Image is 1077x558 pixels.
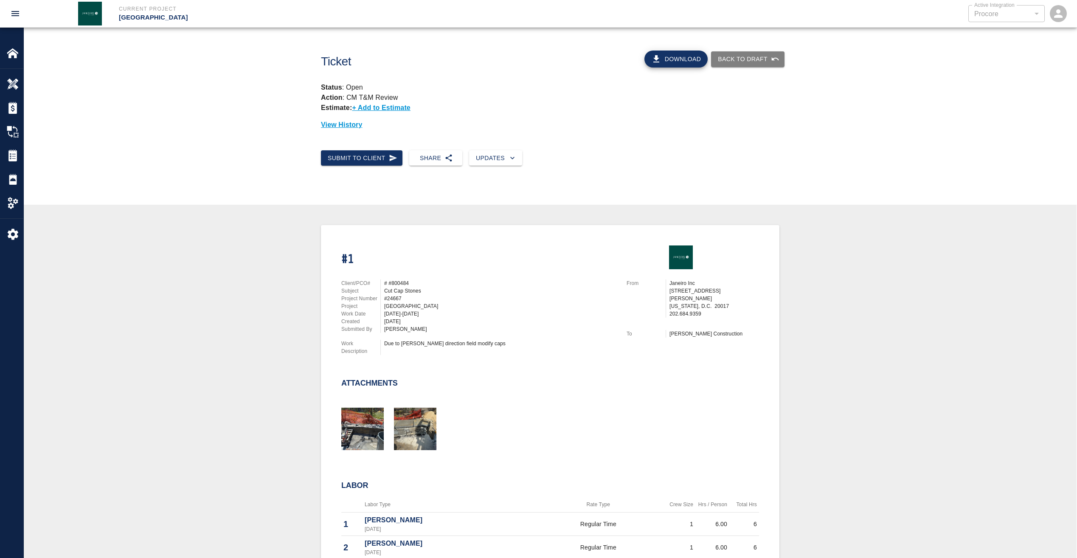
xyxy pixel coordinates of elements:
img: thumbnail [394,408,436,450]
img: Janeiro Inc [78,2,102,25]
p: [PERSON_NAME] [365,538,529,549]
th: Total Hrs [729,497,759,513]
th: Crew Size [666,497,695,513]
p: Work Description [341,340,380,355]
td: Regular Time [531,513,666,536]
p: Project [341,302,380,310]
strong: Estimate: [321,104,352,111]
p: [DATE] [365,549,529,556]
button: open drawer [5,3,25,24]
h1: #1 [341,252,616,267]
p: Current Project [119,5,585,13]
button: Updates [469,150,522,166]
td: 6.00 [695,513,729,536]
button: Download [644,51,708,68]
div: [DATE] [384,318,616,325]
p: [DATE] [365,525,529,533]
h2: Attachments [341,379,398,388]
div: # #800484 [384,279,616,287]
p: Created [341,318,380,325]
div: [DATE]-[DATE] [384,310,616,318]
div: Due to [PERSON_NAME] direction field modify caps [384,340,616,347]
p: Submitted By [341,325,380,333]
p: 202.684.9359 [669,310,759,318]
button: Submit to Client [321,150,402,166]
h2: Labor [341,481,759,490]
p: From [627,279,666,287]
p: To [627,330,666,338]
iframe: Chat Widget [1035,517,1077,558]
p: [PERSON_NAME] [365,515,529,525]
strong: Status [321,84,342,91]
div: #24667 [384,295,616,302]
p: View History [321,120,779,130]
label: Active Integration [974,1,1015,8]
td: 6 [729,513,759,536]
p: Janeiro Inc [669,279,759,287]
p: 2 [343,541,360,554]
p: Client/PCO# [341,279,380,287]
th: Labor Type [363,497,531,513]
th: Rate Type [531,497,666,513]
p: [STREET_ADDRESS][PERSON_NAME] [US_STATE], D.C. 20017 [669,287,759,310]
div: Cut Cap Stones [384,287,616,295]
p: [GEOGRAPHIC_DATA] [119,13,585,23]
p: : CM T&M Review [321,94,398,101]
button: Back to Draft [711,51,785,67]
p: [PERSON_NAME] Construction [669,330,759,338]
td: 1 [666,513,695,536]
th: Hrs / Person [695,497,729,513]
p: + Add to Estimate [352,104,411,111]
p: Subject [341,287,380,295]
div: Procore [974,9,1039,19]
button: Share [409,150,462,166]
p: : Open [321,82,779,93]
img: Janeiro Inc [669,245,693,269]
p: Work Date [341,310,380,318]
div: [PERSON_NAME] [384,325,616,333]
strong: Action [321,94,343,101]
img: thumbnail [341,408,384,450]
p: 1 [343,518,360,530]
div: [GEOGRAPHIC_DATA] [384,302,616,310]
h1: Ticket [321,55,585,69]
p: Project Number [341,295,380,302]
